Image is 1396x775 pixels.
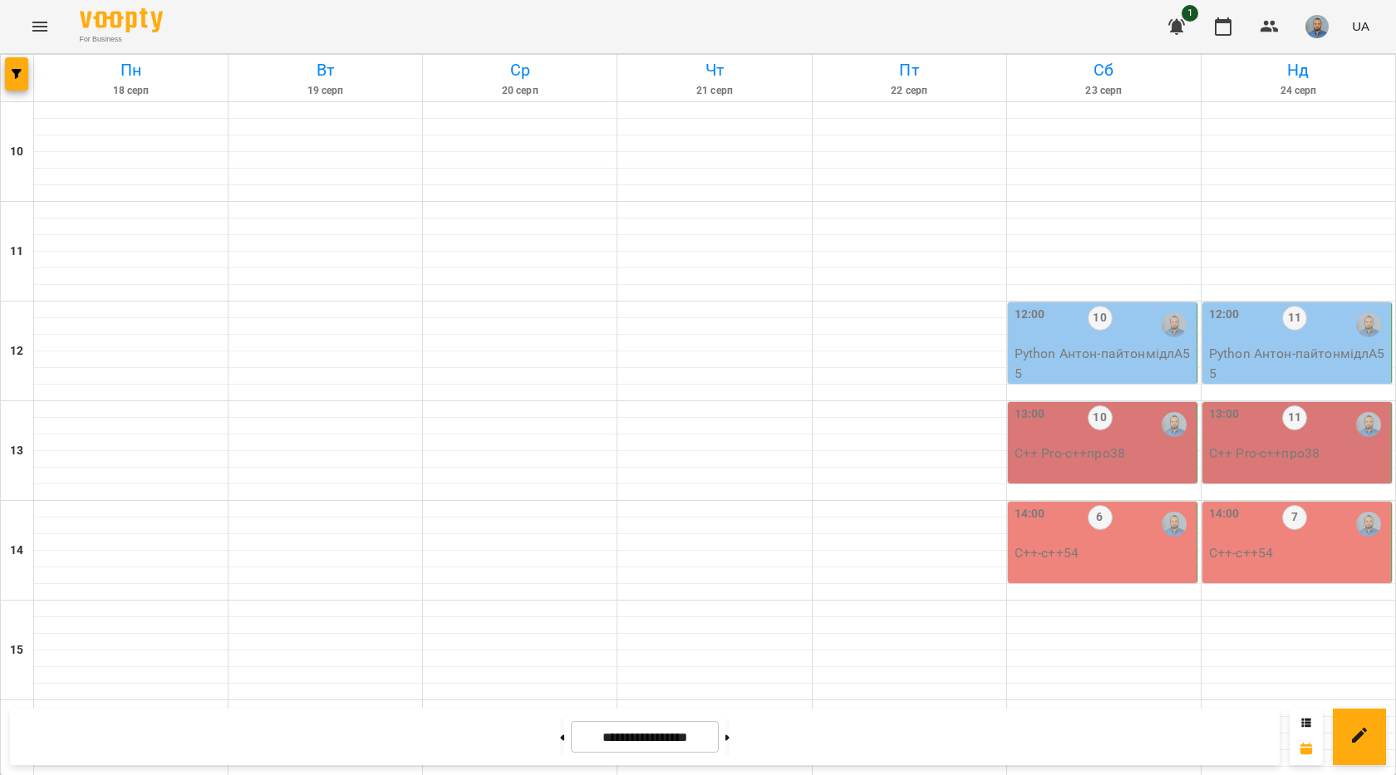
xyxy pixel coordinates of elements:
[815,57,1004,83] h6: Пт
[425,83,614,99] h6: 20 серп
[1209,344,1388,383] p: Python Антон - пайтонмідлА55
[10,641,23,660] h6: 15
[1356,512,1381,537] img: Антон Костюк
[425,57,614,83] h6: Ср
[1352,17,1369,35] span: UA
[620,57,809,83] h6: Чт
[1345,11,1376,42] button: UA
[10,342,23,361] h6: 12
[37,57,225,83] h6: Пн
[231,57,420,83] h6: Вт
[1356,312,1381,337] img: Антон Костюк
[815,83,1004,99] h6: 22 серп
[1015,405,1045,424] label: 13:00
[1356,412,1381,437] img: Антон Костюк
[1204,83,1393,99] h6: 24 серп
[80,34,163,45] span: For Business
[1204,57,1393,83] h6: Нд
[37,83,225,99] h6: 18 серп
[1010,83,1198,99] h6: 23 серп
[1162,412,1187,437] img: Антон Костюк
[1162,312,1187,337] img: Антон Костюк
[620,83,809,99] h6: 21 серп
[1088,505,1113,530] label: 6
[1015,306,1045,324] label: 12:00
[10,243,23,261] h6: 11
[1209,306,1240,324] label: 12:00
[1282,505,1307,530] label: 7
[1209,543,1388,563] p: C++ - с++54
[1162,512,1187,537] img: Антон Костюк
[1209,405,1240,424] label: 13:00
[1209,505,1240,523] label: 14:00
[1088,405,1113,430] label: 10
[1015,505,1045,523] label: 14:00
[1015,444,1193,464] p: C++ Pro - с++про38
[10,442,23,460] h6: 13
[231,83,420,99] h6: 19 серп
[10,143,23,161] h6: 10
[1015,344,1193,383] p: Python Антон - пайтонмідлА55
[80,8,163,32] img: Voopty Logo
[10,542,23,560] h6: 14
[1015,543,1193,563] p: C++ - с++54
[1209,444,1388,464] p: C++ Pro - с++про38
[1282,306,1307,331] label: 11
[1010,57,1198,83] h6: Сб
[1182,5,1198,22] span: 1
[20,7,60,47] button: Menu
[1305,15,1329,38] img: 2a5fecbf94ce3b4251e242cbcf70f9d8.jpg
[1088,306,1113,331] label: 10
[1282,405,1307,430] label: 11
